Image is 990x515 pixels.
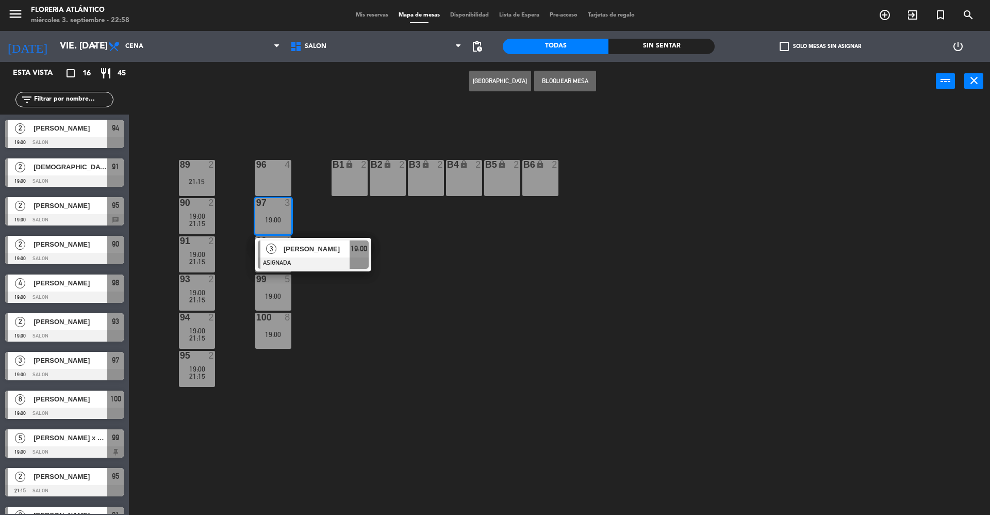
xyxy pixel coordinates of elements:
button: power_input [936,73,955,89]
i: turned_in_not [934,9,947,21]
span: check_box_outline_blank [780,42,789,51]
div: B4 [447,160,448,169]
span: 99 [112,431,119,444]
div: 2 [208,160,214,169]
div: Esta vista [5,67,74,79]
i: arrow_drop_down [88,40,101,53]
div: 100 [256,313,257,322]
div: 8 [285,313,291,322]
span: 2 [15,162,25,172]
div: 21:15 [179,178,215,185]
i: lock [383,160,392,169]
div: 96 [256,160,257,169]
div: 2 [208,313,214,322]
i: exit_to_app [906,9,919,21]
button: [GEOGRAPHIC_DATA] [469,71,531,91]
span: 21:15 [189,334,205,342]
span: [PERSON_NAME] x 9 son los de la 100 [34,432,107,443]
span: 19:00 [189,365,205,373]
i: power_settings_new [952,40,964,53]
i: lock [536,160,544,169]
span: 91 [112,160,119,173]
div: 2 [437,160,443,169]
span: 19:00 [189,288,205,297]
i: search [962,9,975,21]
span: Disponibilidad [445,12,494,18]
span: 90 [112,238,119,250]
span: Mis reservas [351,12,393,18]
span: 19:00 [189,250,205,259]
div: 99 [256,275,257,284]
span: Mapa de mesas [393,12,445,18]
span: 93 [112,315,119,328]
span: 98 [112,277,119,289]
i: crop_square [64,67,77,79]
div: Todas [503,39,608,54]
button: Bloquear Mesa [534,71,596,91]
div: 5 [285,275,291,284]
span: 3 [15,356,25,366]
span: 94 [112,122,119,134]
div: 2 [399,160,405,169]
span: 21:15 [189,219,205,228]
span: 95 [112,470,119,482]
span: SALON [305,43,326,50]
div: 2 [514,160,520,169]
i: lock [498,160,506,169]
i: lock [345,160,354,169]
div: 2 [552,160,558,169]
div: 2 [208,236,214,246]
span: [PERSON_NAME] [34,316,107,327]
div: 97 [256,198,257,207]
i: add_circle_outline [879,9,891,21]
div: 4 [285,160,291,169]
span: 16 [82,68,91,79]
div: 98 [256,236,257,246]
span: 97 [112,354,119,366]
i: close [968,74,980,87]
span: 19:00 [189,212,205,220]
span: 21:15 [189,257,205,266]
div: 2 [208,198,214,207]
span: [PERSON_NAME] [34,355,107,366]
span: 5 [15,433,25,443]
div: 2 [361,160,367,169]
span: 2 [15,201,25,211]
span: 100 [110,393,121,405]
input: Filtrar por nombre... [33,94,113,105]
span: 2 [15,239,25,250]
button: menu [8,6,23,25]
div: B6 [523,160,524,169]
span: pending_actions [471,40,483,53]
i: power_input [939,74,952,87]
i: lock [421,160,430,169]
span: [PERSON_NAME] [34,394,107,405]
i: menu [8,6,23,22]
span: 2 [15,317,25,327]
div: 4 [285,236,291,246]
div: 2 [208,351,214,360]
div: Floreria Atlántico [31,5,129,15]
div: 19:00 [255,331,291,338]
i: lock [459,160,468,169]
span: 19:00 [189,327,205,335]
span: Pre-acceso [544,12,583,18]
span: 3 [266,244,276,254]
span: 21:15 [189,372,205,380]
span: [PERSON_NAME] [34,471,107,482]
span: [DEMOGRAPHIC_DATA][PERSON_NAME] [34,162,107,172]
span: 21:15 [189,296,205,304]
span: 45 [118,68,126,79]
span: Cena [125,43,143,50]
span: 19:00 [351,243,367,255]
span: [PERSON_NAME] [34,239,107,250]
div: 2 [475,160,482,169]
button: close [964,73,983,89]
